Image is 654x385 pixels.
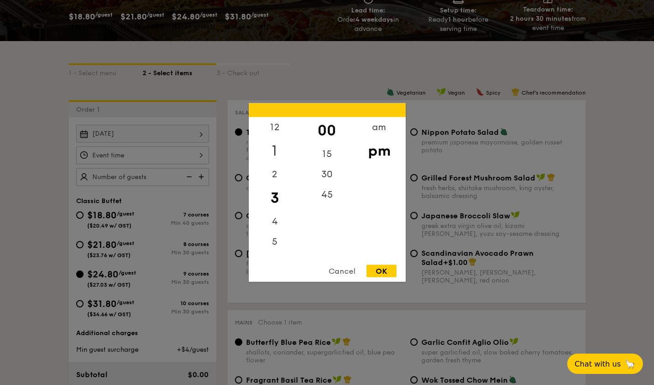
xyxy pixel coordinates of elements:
div: 2 [249,164,301,185]
div: 3 [249,185,301,211]
div: am [353,117,405,138]
div: 1 [249,138,301,164]
div: 4 [249,211,301,232]
div: 15 [301,144,353,164]
div: 00 [301,117,353,144]
div: 12 [249,117,301,138]
div: pm [353,138,405,164]
div: 30 [301,164,353,185]
div: 45 [301,185,353,205]
button: Chat with us🦙 [567,354,643,374]
div: 5 [249,232,301,252]
span: Chat with us [575,360,621,368]
div: OK [366,265,396,277]
div: Cancel [319,265,365,277]
span: 🦙 [624,359,636,369]
div: 6 [249,252,301,272]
